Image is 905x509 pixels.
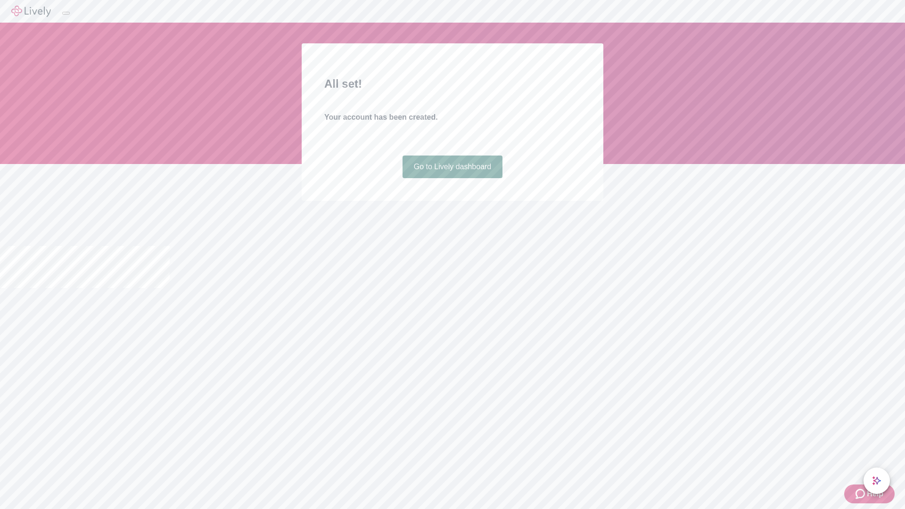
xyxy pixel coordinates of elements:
[844,484,895,503] button: Zendesk support iconHelp
[324,75,581,92] h2: All set!
[324,112,581,123] h4: Your account has been created.
[11,6,51,17] img: Lively
[403,156,503,178] a: Go to Lively dashboard
[864,468,890,494] button: chat
[872,476,881,485] svg: Lively AI Assistant
[867,488,883,500] span: Help
[856,488,867,500] svg: Zendesk support icon
[62,12,70,15] button: Log out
